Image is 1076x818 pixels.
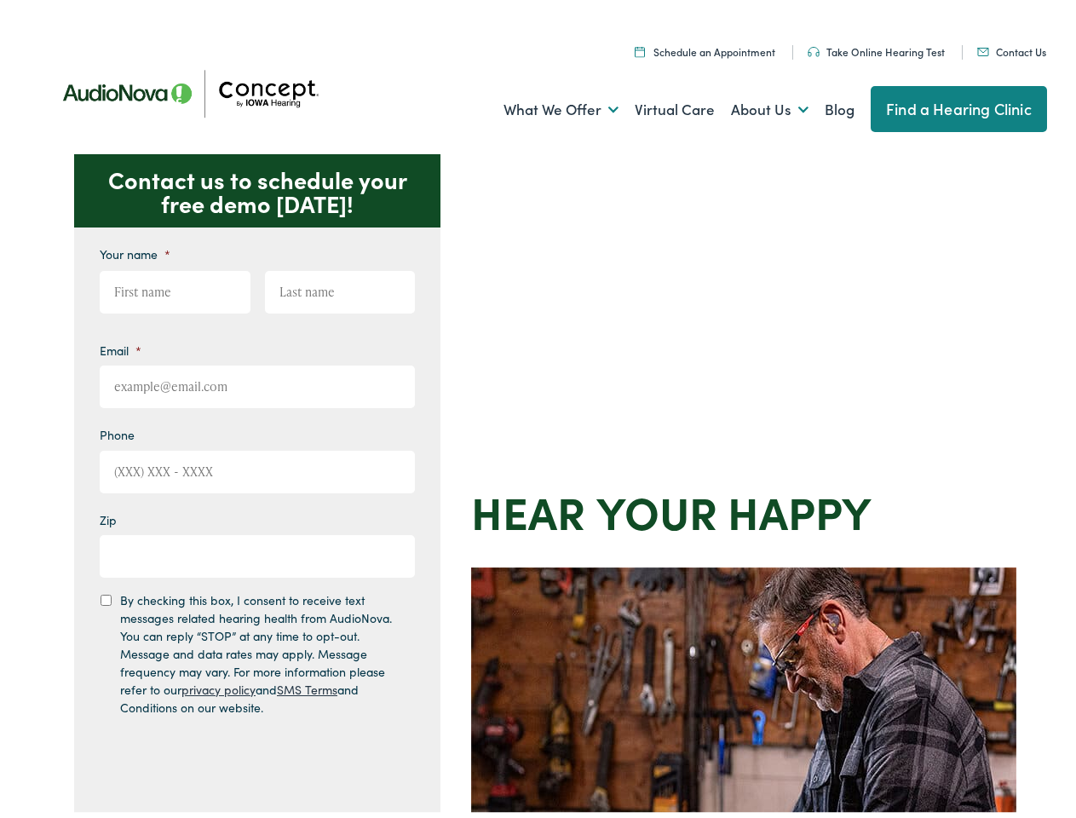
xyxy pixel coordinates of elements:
img: utility icon [808,42,820,52]
label: Zip [100,507,117,522]
img: A calendar icon to schedule an appointment at Concept by Iowa Hearing. [635,41,645,52]
p: Contact us to schedule your free demo [DATE]! [74,149,440,222]
input: (XXX) XXX - XXXX [100,446,415,488]
a: Blog [825,73,854,136]
label: Email [100,337,141,353]
strong: Hear [471,475,585,537]
a: privacy policy [181,676,256,693]
a: About Us [731,73,808,136]
strong: your Happy [596,475,872,537]
label: Your name [100,241,170,256]
input: example@email.com [100,360,415,403]
img: utility icon [977,43,989,51]
a: Find a Hearing Clinic [871,81,1047,127]
a: Virtual Care [635,73,715,136]
label: Phone [100,422,135,437]
a: Schedule an Appointment [635,39,775,54]
a: Contact Us [977,39,1046,54]
a: Take Online Hearing Test [808,39,945,54]
a: SMS Terms [277,676,337,693]
input: First name [100,266,250,308]
a: What We Offer [503,73,619,136]
input: Last name [265,266,416,308]
label: By checking this box, I consent to receive text messages related hearing health from AudioNova. Y... [120,586,400,711]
